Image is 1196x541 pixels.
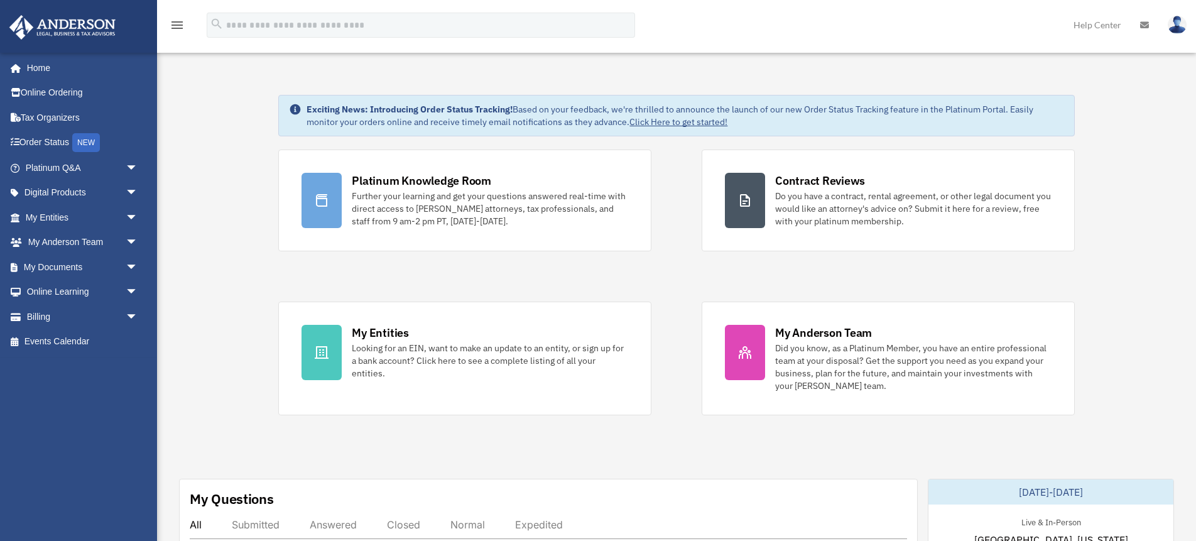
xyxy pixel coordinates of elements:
div: Expedited [515,518,563,531]
img: User Pic [1168,16,1187,34]
div: Platinum Knowledge Room [352,173,491,189]
div: Submitted [232,518,280,531]
a: Platinum Q&Aarrow_drop_down [9,155,157,180]
div: Normal [450,518,485,531]
a: menu [170,22,185,33]
a: Digital Productsarrow_drop_down [9,180,157,205]
a: Tax Organizers [9,105,157,130]
div: Further your learning and get your questions answered real-time with direct access to [PERSON_NAM... [352,190,628,227]
div: Live & In-Person [1011,515,1091,528]
div: Looking for an EIN, want to make an update to an entity, or sign up for a bank account? Click her... [352,342,628,380]
a: My Entities Looking for an EIN, want to make an update to an entity, or sign up for a bank accoun... [278,302,651,415]
a: Billingarrow_drop_down [9,304,157,329]
a: My Anderson Team Did you know, as a Platinum Member, you have an entire professional team at your... [702,302,1075,415]
div: Do you have a contract, rental agreement, or other legal document you would like an attorney's ad... [775,190,1052,227]
span: arrow_drop_down [126,254,151,280]
a: My Entitiesarrow_drop_down [9,205,157,230]
a: My Documentsarrow_drop_down [9,254,157,280]
div: My Entities [352,325,408,341]
a: Online Ordering [9,80,157,106]
a: Online Learningarrow_drop_down [9,280,157,305]
div: NEW [72,133,100,152]
span: arrow_drop_down [126,304,151,330]
div: Did you know, as a Platinum Member, you have an entire professional team at your disposal? Get th... [775,342,1052,392]
a: Home [9,55,151,80]
a: Contract Reviews Do you have a contract, rental agreement, or other legal document you would like... [702,150,1075,251]
div: [DATE]-[DATE] [928,479,1173,505]
span: arrow_drop_down [126,280,151,305]
span: arrow_drop_down [126,155,151,181]
div: Contract Reviews [775,173,865,189]
div: Closed [387,518,420,531]
a: My Anderson Teamarrow_drop_down [9,230,157,255]
span: arrow_drop_down [126,180,151,206]
div: My Anderson Team [775,325,872,341]
a: Platinum Knowledge Room Further your learning and get your questions answered real-time with dire... [278,150,651,251]
div: My Questions [190,489,274,508]
div: Based on your feedback, we're thrilled to announce the launch of our new Order Status Tracking fe... [307,103,1063,128]
i: menu [170,18,185,33]
i: search [210,17,224,31]
span: arrow_drop_down [126,205,151,231]
a: Click Here to get started! [629,116,727,128]
a: Order StatusNEW [9,130,157,156]
span: arrow_drop_down [126,230,151,256]
strong: Exciting News: Introducing Order Status Tracking! [307,104,513,115]
a: Events Calendar [9,329,157,354]
img: Anderson Advisors Platinum Portal [6,15,119,40]
div: All [190,518,202,531]
div: Answered [310,518,357,531]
